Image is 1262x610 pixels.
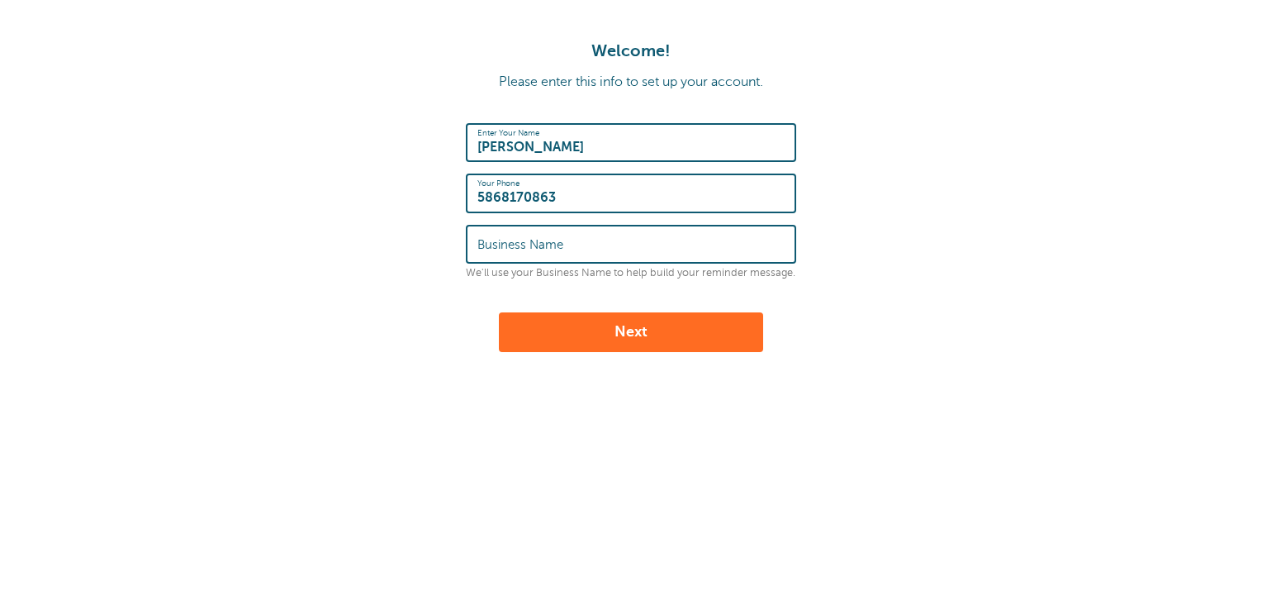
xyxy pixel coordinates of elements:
[466,267,796,279] p: We'll use your Business Name to help build your reminder message.
[17,74,1245,90] p: Please enter this info to set up your account.
[17,41,1245,61] h1: Welcome!
[477,179,520,188] label: Your Phone
[477,128,539,138] label: Enter Your Name
[477,237,563,252] label: Business Name
[499,312,763,352] button: Next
